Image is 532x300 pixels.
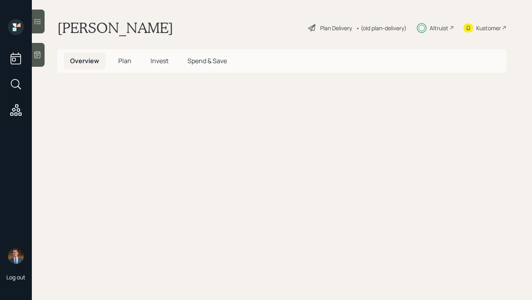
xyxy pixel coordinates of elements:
span: Invest [151,56,168,65]
span: Overview [70,56,99,65]
span: Plan [118,56,131,65]
div: Altruist [430,24,448,32]
div: • (old plan-delivery) [356,24,407,32]
h1: [PERSON_NAME] [57,19,173,37]
div: Kustomer [476,24,501,32]
img: hunter_neumayer.jpg [8,248,24,264]
div: Log out [6,273,25,281]
span: Spend & Save [188,56,227,65]
div: Plan Delivery [320,24,352,32]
